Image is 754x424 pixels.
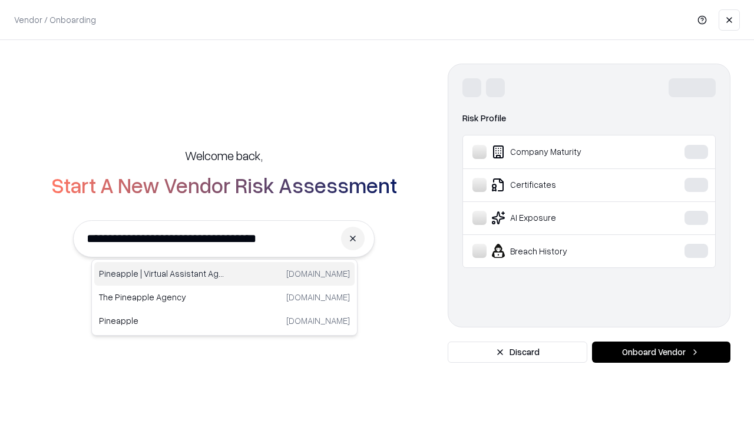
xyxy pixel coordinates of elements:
h2: Start A New Vendor Risk Assessment [51,173,397,197]
div: Company Maturity [472,145,649,159]
div: Risk Profile [462,111,716,125]
p: The Pineapple Agency [99,291,224,303]
p: [DOMAIN_NAME] [286,267,350,280]
p: Pineapple [99,314,224,327]
p: Vendor / Onboarding [14,14,96,26]
h5: Welcome back, [185,147,263,164]
div: Certificates [472,178,649,192]
div: Breach History [472,244,649,258]
p: [DOMAIN_NAME] [286,314,350,327]
p: Pineapple | Virtual Assistant Agency [99,267,224,280]
button: Onboard Vendor [592,342,730,363]
div: Suggestions [91,259,358,336]
p: [DOMAIN_NAME] [286,291,350,303]
div: AI Exposure [472,211,649,225]
button: Discard [448,342,587,363]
